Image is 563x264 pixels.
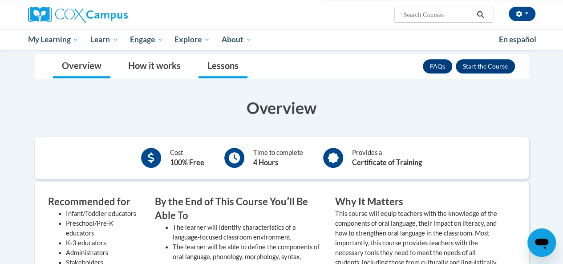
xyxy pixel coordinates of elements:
b: 4 Hours [253,158,278,167]
a: Lessons [198,55,247,78]
div: Main menu [21,29,542,50]
button: Search [474,9,487,20]
a: Learn [85,29,124,50]
a: How it works [119,55,190,78]
a: Overview [53,55,110,78]
b: Certificate of Training [352,158,422,167]
div: Cost [170,148,204,168]
span: Learn [90,34,118,45]
h3: Overview [35,97,529,119]
a: About [216,29,258,50]
h3: By the End of This Course Youʹll Be Able To [155,195,322,223]
b: 100% Free [170,158,204,167]
button: Enroll [456,59,515,73]
button: Account Settings [509,7,535,21]
span: Engage [130,34,163,45]
div: Provides a [352,148,422,168]
h3: Why It Matters [335,195,502,209]
a: Engage [124,29,169,50]
span: Explore [174,34,210,45]
input: Search Courses [402,9,474,20]
span: My Learning [28,34,79,45]
li: The learner will identify characteristics of a language-focused classroom environment. [173,223,322,242]
iframe: Button to launch messaging window [527,228,556,257]
img: Cox Campus [28,7,128,23]
li: K-3 educators [66,238,142,248]
li: Administrators [66,248,142,258]
a: Explore [169,29,216,50]
span: En español [499,35,536,44]
span: About [222,34,252,45]
h3: Recommended for [48,195,142,209]
a: En español [493,30,542,49]
li: Preschool/Pre-K educators [66,219,142,238]
a: Cox Campus [28,7,188,23]
a: FAQs [423,59,452,73]
li: Infant/Toddler educators [66,209,142,219]
a: My Learning [22,29,85,50]
div: Time to complete [253,148,303,168]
